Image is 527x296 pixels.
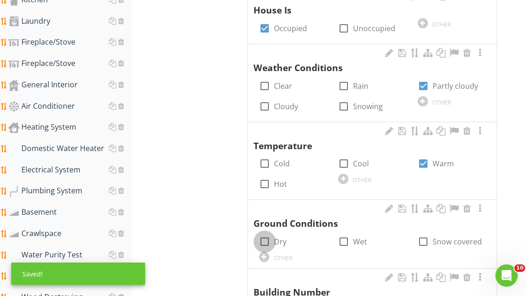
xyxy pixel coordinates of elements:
div: Fireplace/Stove [8,58,132,70]
label: Cool [353,159,369,168]
label: Dry [274,237,287,246]
span: 10 [514,264,525,272]
label: Occupied [274,24,307,33]
label: Snow covered [433,237,482,246]
div: Well Flow Test [8,270,132,282]
label: Rain [353,81,368,91]
label: Clear [274,81,292,91]
label: Hot [274,179,287,189]
div: OTHER [274,254,293,262]
div: Ground Conditions [253,204,480,230]
div: Water Purity Test [8,249,132,261]
div: OTHER [432,20,451,28]
label: Cloudy [274,102,298,111]
label: Unoccupied [353,24,395,33]
div: Temperature [253,126,480,153]
label: Partly cloudy [433,81,478,91]
div: Saved! [11,263,145,285]
div: Laundry [8,15,132,27]
label: Warm [433,159,454,168]
label: Cold [274,159,290,168]
label: Snowing [353,102,383,111]
div: OTHER [353,176,372,184]
div: Plumbing System [8,185,132,197]
label: Wet [353,237,367,246]
div: Fireplace/Stove [8,36,132,48]
div: Crawlspace [8,228,132,240]
div: General Interior [8,79,132,91]
div: Electrical System [8,164,132,176]
iframe: Intercom live chat [495,264,518,287]
div: Air Conditioner [8,100,132,112]
div: Domestic Water Heater [8,143,132,155]
div: Weather Conditions [253,48,480,75]
div: Heating System [8,121,132,133]
div: Basement [8,206,132,218]
div: OTHER [432,99,451,106]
